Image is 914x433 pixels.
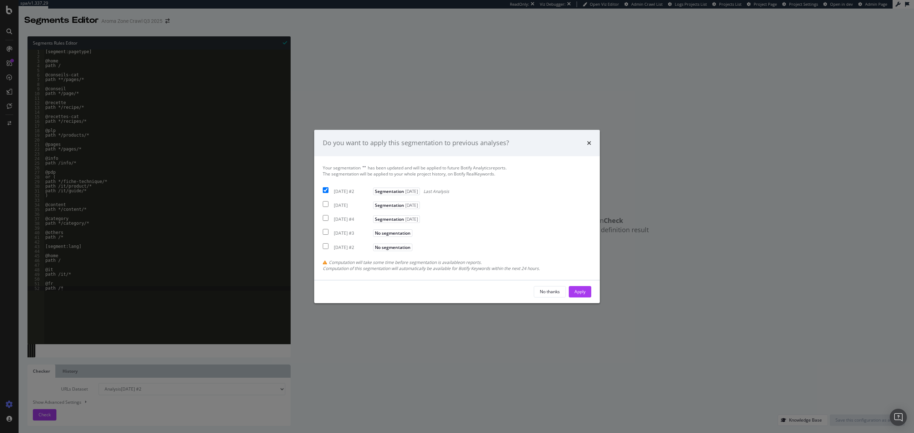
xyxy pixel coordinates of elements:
[334,202,371,208] div: [DATE]
[362,165,366,171] span: " "
[373,202,420,209] span: Segmentation
[890,409,907,426] div: Open Intercom Messenger
[323,171,591,177] div: The segmentation will be applied to your whole project history, on Botify RealKeywords.
[329,259,482,265] span: Computation will take some time before segmentation is available on reports.
[423,188,449,194] span: Last Analysis
[334,216,371,222] div: [DATE] #4
[569,286,591,297] button: Apply
[540,289,560,295] div: No thanks
[534,286,566,297] button: No thanks
[314,130,600,303] div: modal
[373,229,412,237] span: No segmentation
[404,202,418,208] span: [DATE]
[373,244,412,251] span: No segmentation
[404,216,418,222] span: [DATE]
[334,188,371,194] div: [DATE] #2
[334,244,371,250] div: [DATE] #2
[587,138,591,148] div: times
[404,188,418,194] span: [DATE]
[323,265,591,271] div: Computation of this segmentation will automatically be available for Botify Keywords within the n...
[373,188,420,195] span: Segmentation
[323,138,509,148] div: Do you want to apply this segmentation to previous analyses?
[373,215,420,223] span: Segmentation
[323,165,591,177] div: Your segmentation has been updated and will be applied to future Botify Analytics reports.
[334,230,371,236] div: [DATE] #3
[574,289,586,295] div: Apply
